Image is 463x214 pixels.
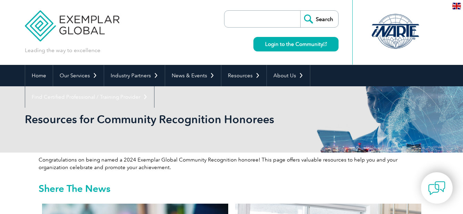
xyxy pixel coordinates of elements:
[323,42,327,46] img: open_square.png
[25,86,154,108] a: Find Certified Professional / Training Provider
[452,3,461,9] img: en
[253,37,339,51] a: Login to the Community
[267,65,310,86] a: About Us
[25,47,100,54] p: Leading the way to excellence
[53,65,104,86] a: Our Services
[300,11,338,27] input: Search
[428,179,445,197] img: contact-chat.png
[25,114,314,125] h2: Resources for Community Recognition Honorees
[25,65,53,86] a: Home
[39,156,425,171] p: Congratulations on being named a 2024 Exemplar Global Community Recognition honoree! This page of...
[221,65,266,86] a: Resources
[104,65,165,86] a: Industry Partners
[39,184,425,193] h2: Shere The News
[165,65,221,86] a: News & Events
